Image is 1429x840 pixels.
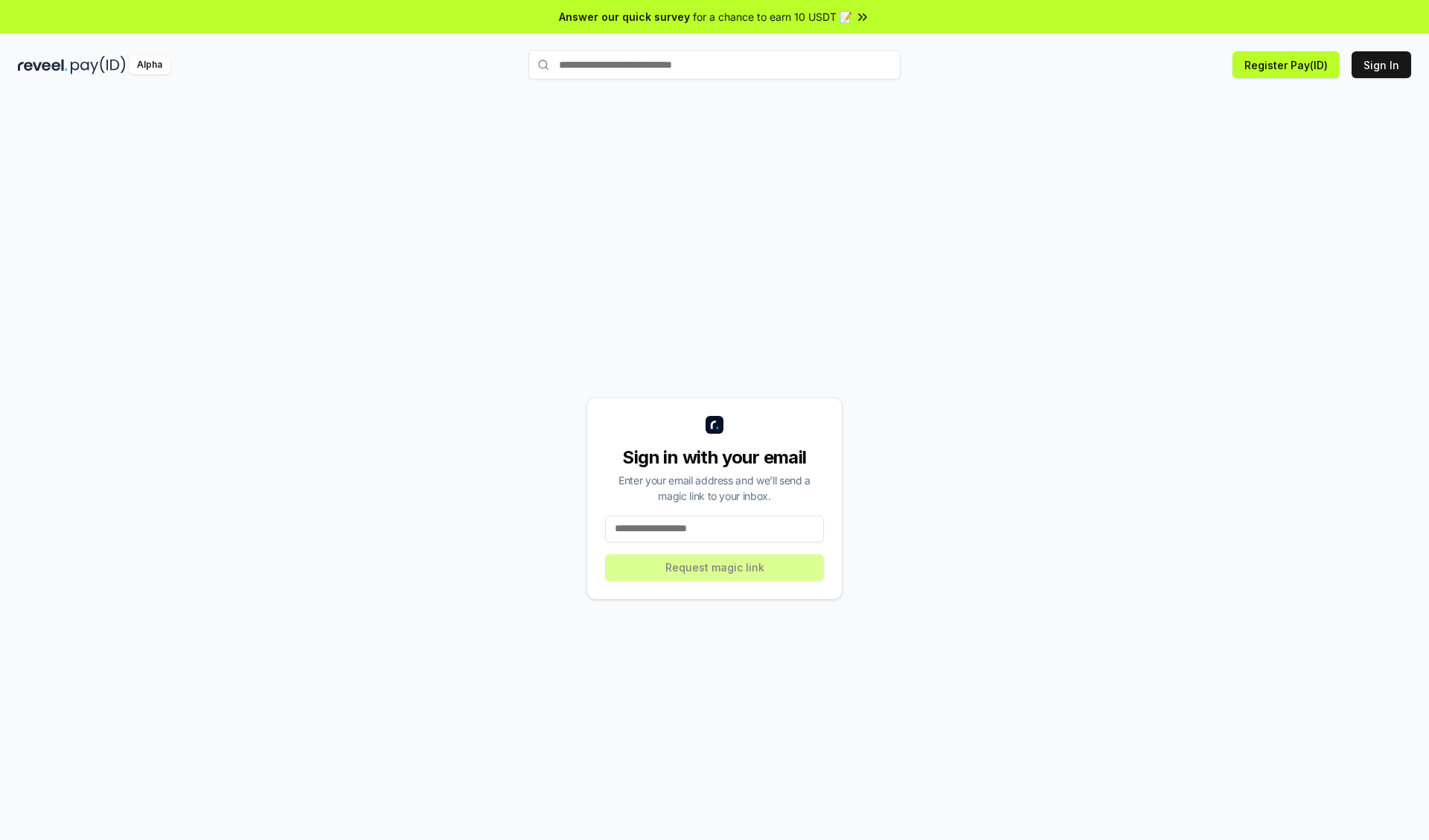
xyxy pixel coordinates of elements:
img: pay_id [71,56,126,74]
img: logo_small [706,416,723,434]
div: Sign in with your email [605,446,824,469]
div: Enter your email address and we’ll send a magic link to your inbox. [605,472,824,504]
div: Alpha [129,56,170,74]
img: reveel_dark [18,56,68,74]
button: Register Pay(ID) [1233,51,1340,78]
span: for a chance to earn 10 USDT 📝 [693,9,852,25]
button: Sign In [1352,51,1411,78]
span: Answer our quick survey [559,9,690,25]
